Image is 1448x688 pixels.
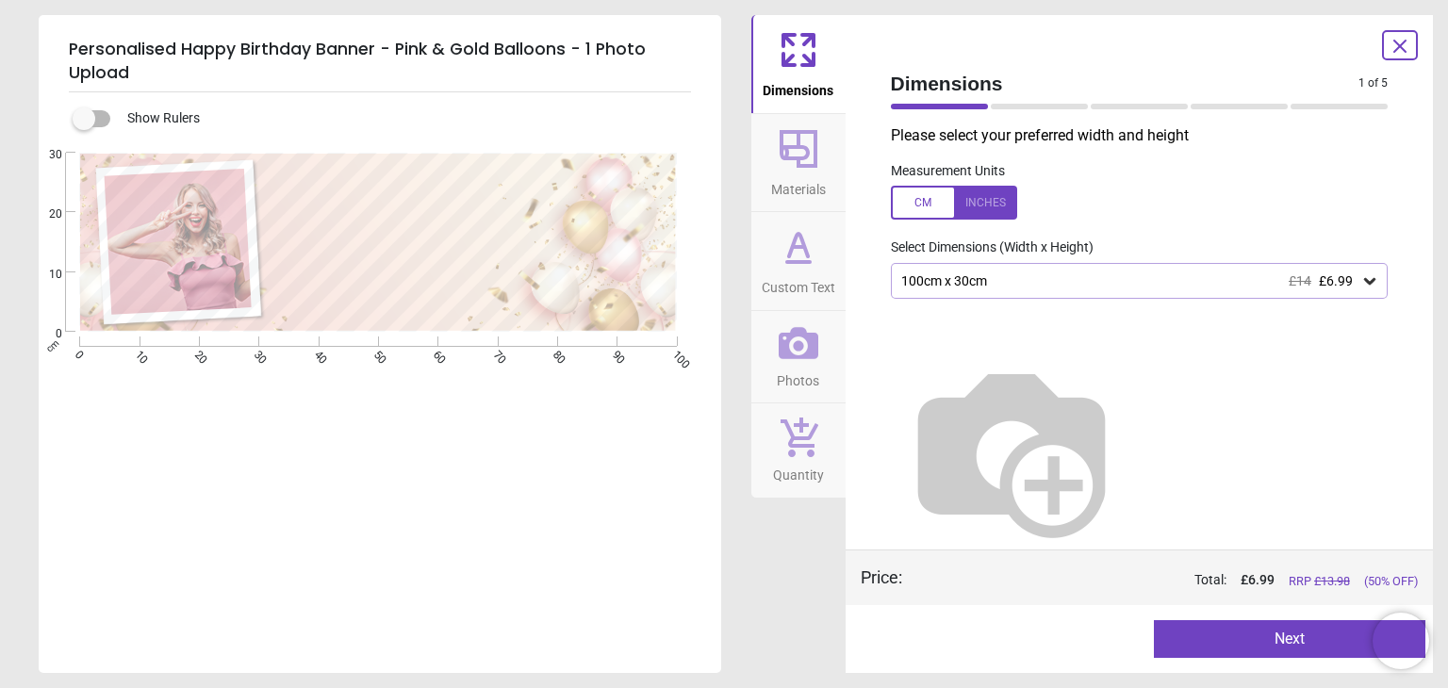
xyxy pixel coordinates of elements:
[899,273,1361,289] div: 100cm x 30cm
[930,571,1419,590] div: Total:
[751,15,846,113] button: Dimensions
[751,212,846,310] button: Custom Text
[69,30,691,92] h5: Personalised Happy Birthday Banner - Pink & Gold Balloons - 1 Photo Upload
[1314,574,1350,588] span: £ 13.98
[891,329,1132,570] img: Helper for size comparison
[762,270,835,298] span: Custom Text
[751,311,846,403] button: Photos
[1248,572,1275,587] span: 6.99
[777,363,819,391] span: Photos
[876,238,1094,257] label: Select Dimensions (Width x Height)
[1289,273,1311,288] span: £14
[751,114,846,212] button: Materials
[773,457,824,485] span: Quantity
[763,73,833,101] span: Dimensions
[1364,573,1418,590] span: (50% OFF)
[1241,571,1275,590] span: £
[771,172,826,200] span: Materials
[891,70,1359,97] span: Dimensions
[84,107,721,130] div: Show Rulers
[861,565,902,589] div: Price :
[1289,573,1350,590] span: RRP
[751,403,846,498] button: Quantity
[1358,75,1388,91] span: 1 of 5
[26,206,62,222] span: 20
[1373,613,1429,669] iframe: Brevo live chat
[1154,620,1425,658] button: Next
[26,326,62,342] span: 0
[891,162,1005,181] label: Measurement Units
[891,125,1404,146] p: Please select your preferred width and height
[26,267,62,283] span: 10
[1319,273,1353,288] span: £6.99
[26,147,62,163] span: 30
